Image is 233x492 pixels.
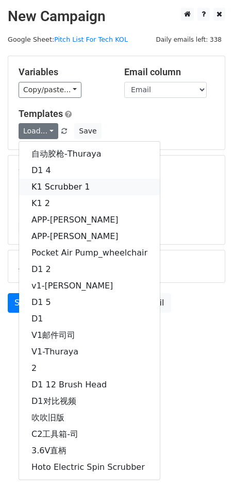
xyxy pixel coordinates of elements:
a: D1 [19,311,160,327]
a: V1邮件司司 [19,327,160,344]
a: D1 2 [19,261,160,278]
h2: New Campaign [8,8,225,25]
a: 2 [19,360,160,377]
h5: Email column [124,66,214,78]
a: 吹吹旧版 [19,410,160,426]
h5: Variables [19,66,109,78]
a: Templates [19,108,63,119]
a: Copy/paste... [19,82,81,98]
a: D1 4 [19,162,160,179]
a: K1 2 [19,195,160,212]
a: K1 Scrubber 1 [19,179,160,195]
a: APP-[PERSON_NAME] [19,212,160,228]
a: 自动胶枪-Thuraya [19,146,160,162]
a: D1 5 [19,294,160,311]
a: Load... [19,123,58,139]
a: 3.6V直柄 [19,443,160,459]
iframe: Chat Widget [181,443,233,492]
button: Save [74,123,101,139]
span: Daily emails left: 338 [152,34,225,45]
a: V1-Thuraya [19,344,160,360]
a: Pitch List For Tech KOL [54,36,128,43]
a: D1对比视频 [19,393,160,410]
a: Pocket Air Pump_wheelchair [19,245,160,261]
small: Google Sheet: [8,36,128,43]
a: C2工具箱-司 [19,426,160,443]
a: Send [8,293,42,313]
a: Hoto Electric Spin Scrubber [19,459,160,476]
a: APP-[PERSON_NAME] [19,228,160,245]
a: D1 12 Brush Head [19,377,160,393]
a: v1-[PERSON_NAME] [19,278,160,294]
a: Daily emails left: 338 [152,36,225,43]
